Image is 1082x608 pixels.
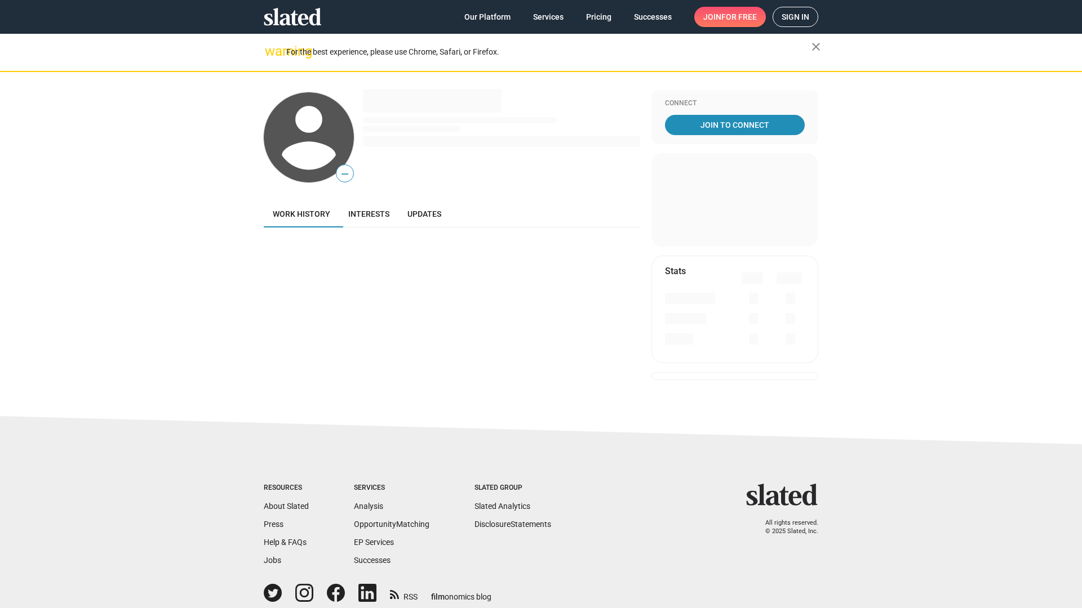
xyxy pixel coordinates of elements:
a: Join To Connect [665,115,805,135]
div: For the best experience, please use Chrome, Safari, or Firefox. [286,44,812,60]
a: Analysis [354,502,383,511]
a: OpportunityMatching [354,520,429,529]
div: Slated Group [475,484,551,493]
div: Connect [665,99,805,108]
mat-icon: close [809,40,823,53]
a: Interests [339,200,398,227]
span: Join To Connect [667,115,802,135]
span: film [431,592,445,601]
a: Jobs [264,556,281,565]
mat-icon: warning [265,44,278,58]
span: Work history [273,209,330,218]
span: Our Platform [464,7,511,27]
a: Pricing [577,7,620,27]
a: Services [524,7,573,27]
a: Help & FAQs [264,538,307,547]
a: DisclosureStatements [475,520,551,529]
span: Successes [634,7,672,27]
div: Services [354,484,429,493]
span: Sign in [782,7,809,26]
span: Interests [348,209,389,218]
a: RSS [390,585,418,602]
a: Updates [398,200,450,227]
span: — [336,167,353,181]
a: Slated Analytics [475,502,530,511]
a: Successes [354,556,391,565]
a: Successes [625,7,681,27]
span: Updates [407,209,441,218]
span: Services [533,7,564,27]
div: Resources [264,484,309,493]
a: Sign in [773,7,818,27]
a: Press [264,520,283,529]
span: for free [721,7,757,27]
mat-card-title: Stats [665,265,686,277]
span: Join [703,7,757,27]
a: Joinfor free [694,7,766,27]
a: Our Platform [455,7,520,27]
p: All rights reserved. © 2025 Slated, Inc. [753,519,818,535]
a: Work history [264,200,339,227]
span: Pricing [586,7,611,27]
a: EP Services [354,538,394,547]
a: filmonomics blog [431,583,491,602]
a: About Slated [264,502,309,511]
